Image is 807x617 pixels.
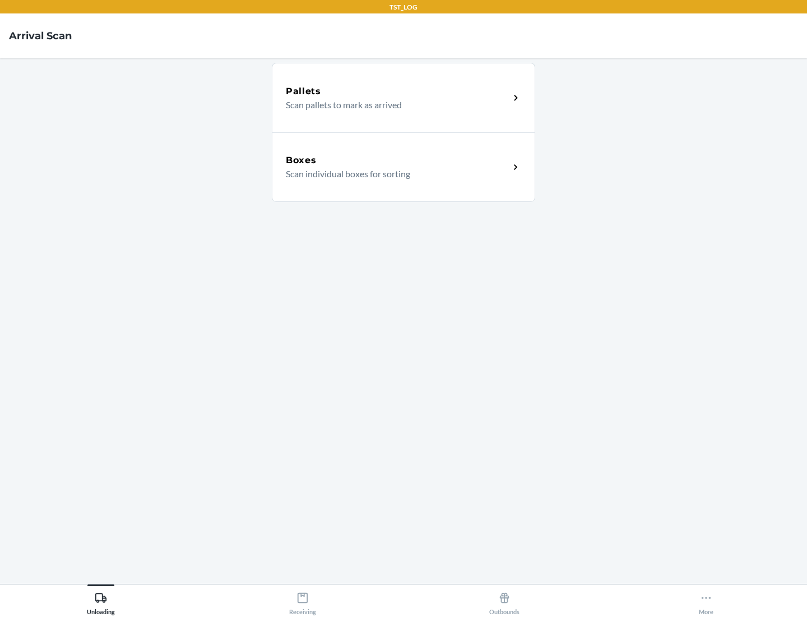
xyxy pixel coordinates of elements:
button: More [605,584,807,615]
button: Receiving [202,584,403,615]
a: BoxesScan individual boxes for sorting [272,132,535,202]
h4: Arrival Scan [9,29,72,43]
p: Scan pallets to mark as arrived [286,98,500,112]
button: Outbounds [403,584,605,615]
p: Scan individual boxes for sorting [286,167,500,181]
h5: Boxes [286,154,317,167]
p: TST_LOG [389,2,418,12]
div: Receiving [289,587,316,615]
div: Outbounds [489,587,520,615]
h5: Pallets [286,85,321,98]
a: PalletsScan pallets to mark as arrived [272,63,535,132]
div: Unloading [87,587,115,615]
div: More [699,587,713,615]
